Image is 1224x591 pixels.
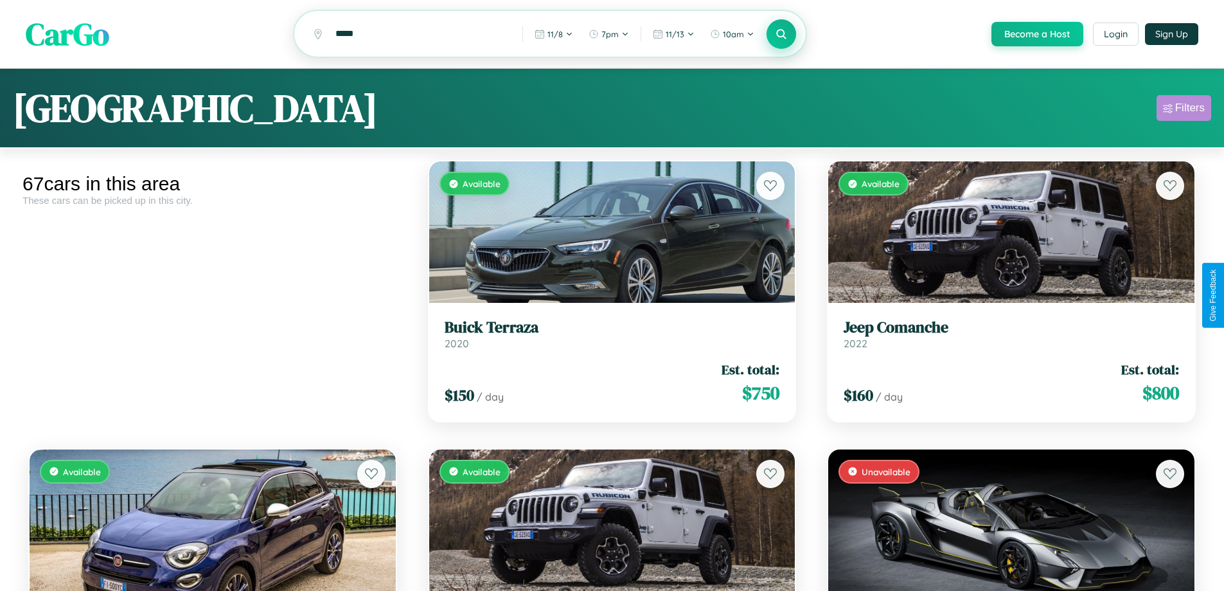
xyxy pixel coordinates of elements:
[862,178,900,189] span: Available
[63,466,101,477] span: Available
[1157,95,1211,121] button: Filters
[1093,23,1139,46] button: Login
[445,318,780,337] h3: Buick Terraza
[445,385,474,406] span: $ 150
[528,24,580,44] button: 11/8
[991,22,1083,46] button: Become a Host
[22,173,403,195] div: 67 cars in this area
[646,24,701,44] button: 11/13
[704,24,761,44] button: 10am
[601,29,619,39] span: 7pm
[26,13,109,55] span: CarGo
[844,318,1179,337] h3: Jeep Comanche
[1142,380,1179,406] span: $ 800
[666,29,684,39] span: 11 / 13
[1121,360,1179,379] span: Est. total:
[1209,269,1218,322] div: Give Feedback
[463,466,501,477] span: Available
[1175,102,1205,114] div: Filters
[547,29,563,39] span: 11 / 8
[722,360,779,379] span: Est. total:
[13,82,378,134] h1: [GEOGRAPHIC_DATA]
[463,178,501,189] span: Available
[876,390,903,403] span: / day
[477,390,504,403] span: / day
[742,380,779,406] span: $ 750
[445,337,469,350] span: 2020
[22,195,403,206] div: These cars can be picked up in this city.
[844,385,873,406] span: $ 160
[862,466,910,477] span: Unavailable
[1145,23,1198,45] button: Sign Up
[723,29,744,39] span: 10am
[445,318,780,350] a: Buick Terraza2020
[844,318,1179,350] a: Jeep Comanche2022
[582,24,635,44] button: 7pm
[844,337,867,350] span: 2022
